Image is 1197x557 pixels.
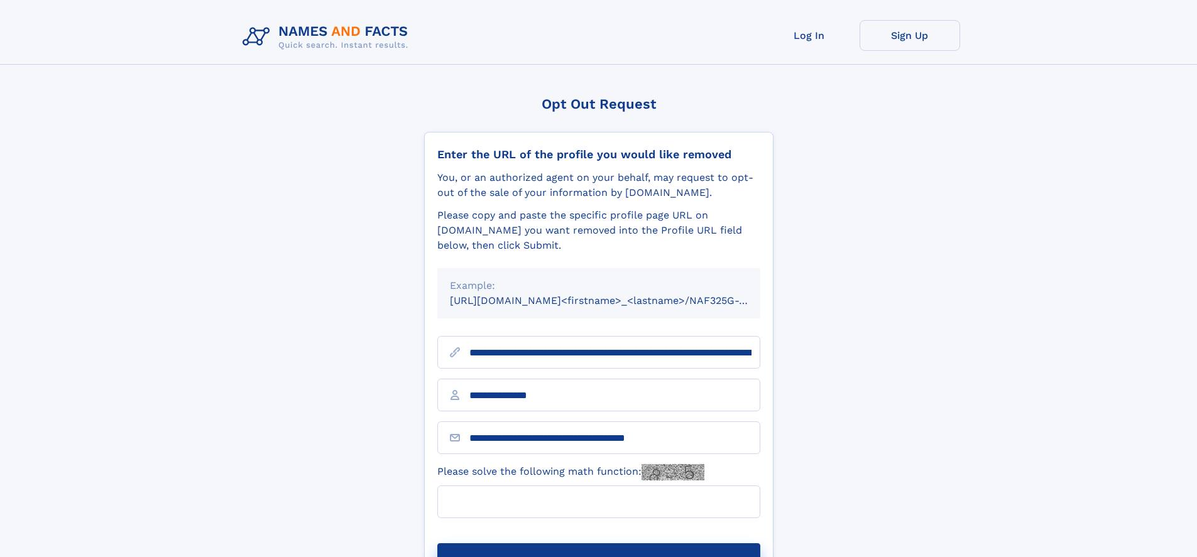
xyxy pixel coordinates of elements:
[437,208,760,253] div: Please copy and paste the specific profile page URL on [DOMAIN_NAME] you want removed into the Pr...
[424,96,773,112] div: Opt Out Request
[437,464,704,480] label: Please solve the following math function:
[450,278,748,293] div: Example:
[437,148,760,161] div: Enter the URL of the profile you would like removed
[437,170,760,200] div: You, or an authorized agent on your behalf, may request to opt-out of the sale of your informatio...
[759,20,860,51] a: Log In
[238,20,418,54] img: Logo Names and Facts
[450,295,784,306] small: [URL][DOMAIN_NAME]<firstname>_<lastname>/NAF325G-xxxxxxxx
[860,20,960,51] a: Sign Up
